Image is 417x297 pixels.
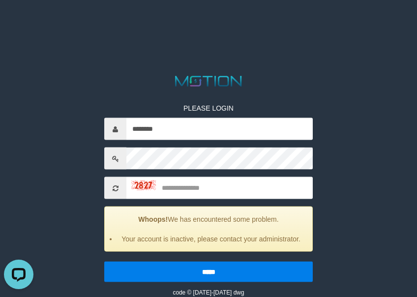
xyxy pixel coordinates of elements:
[104,103,313,113] p: PLEASE LOGIN
[138,215,168,223] strong: Whoops!
[173,289,244,296] small: code © [DATE]-[DATE] dwg
[172,74,245,89] img: MOTION_logo.png
[4,4,33,33] button: Open LiveChat chat widget
[104,207,313,252] div: We has encountered some problem.
[117,234,305,244] li: Your account is inactive, please contact your administrator.
[131,180,156,190] img: captcha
